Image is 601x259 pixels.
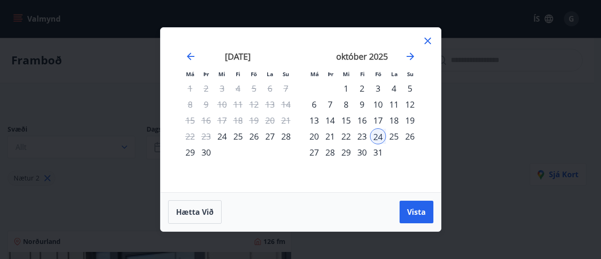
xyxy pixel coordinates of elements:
td: Choose fimmtudagur, 2. október 2025 as your check-out date. It’s available. [354,80,370,96]
td: Not available. sunnudagur, 14. september 2025 [278,96,294,112]
td: Not available. laugardagur, 6. september 2025 [262,80,278,96]
td: Not available. föstudagur, 12. september 2025 [246,96,262,112]
div: 7 [322,96,338,112]
div: 27 [306,144,322,160]
div: 16 [354,112,370,128]
td: Choose þriðjudagur, 14. október 2025 as your check-out date. It’s available. [322,112,338,128]
td: Choose laugardagur, 4. október 2025 as your check-out date. It’s available. [386,80,402,96]
td: Choose laugardagur, 11. október 2025 as your check-out date. It’s available. [386,96,402,112]
div: 11 [386,96,402,112]
td: Choose fimmtudagur, 25. september 2025 as your check-out date. It’s available. [230,128,246,144]
small: Fö [251,71,257,78]
td: Choose miðvikudagur, 1. október 2025 as your check-out date. It’s available. [338,80,354,96]
div: Move forward to switch to the next month. [405,51,416,62]
td: Choose föstudagur, 26. september 2025 as your check-out date. It’s available. [246,128,262,144]
div: 25 [230,128,246,144]
td: Choose þriðjudagur, 7. október 2025 as your check-out date. It’s available. [322,96,338,112]
td: Not available. mánudagur, 22. september 2025 [182,128,198,144]
button: Vista [400,201,433,223]
small: La [267,71,273,78]
small: La [391,71,398,78]
div: 22 [338,128,354,144]
strong: október 2025 [336,51,388,62]
td: Choose fimmtudagur, 23. október 2025 as your check-out date. It’s available. [354,128,370,144]
td: Not available. laugardagur, 13. september 2025 [262,96,278,112]
td: Not available. sunnudagur, 21. september 2025 [278,112,294,128]
strong: [DATE] [225,51,251,62]
div: 1 [338,80,354,96]
div: 30 [354,144,370,160]
td: Not available. mánudagur, 15. september 2025 [182,112,198,128]
div: 9 [354,96,370,112]
span: Vista [407,207,426,217]
td: Choose sunnudagur, 12. október 2025 as your check-out date. It’s available. [402,96,418,112]
td: Not available. mánudagur, 1. september 2025 [182,80,198,96]
div: 17 [370,112,386,128]
td: Choose fimmtudagur, 9. október 2025 as your check-out date. It’s available. [354,96,370,112]
td: Not available. fimmtudagur, 4. september 2025 [230,80,246,96]
td: Choose sunnudagur, 19. október 2025 as your check-out date. It’s available. [402,112,418,128]
td: Choose þriðjudagur, 21. október 2025 as your check-out date. It’s available. [322,128,338,144]
div: 24 [370,128,386,144]
td: Choose þriðjudagur, 28. október 2025 as your check-out date. It’s available. [322,144,338,160]
td: Choose sunnudagur, 5. október 2025 as your check-out date. It’s available. [402,80,418,96]
div: 2 [354,80,370,96]
small: Fi [360,71,365,78]
div: 26 [246,128,262,144]
td: Choose laugardagur, 27. september 2025 as your check-out date. It’s available. [262,128,278,144]
div: 15 [338,112,354,128]
td: Not available. föstudagur, 19. september 2025 [246,112,262,128]
div: 5 [402,80,418,96]
td: Choose fimmtudagur, 16. október 2025 as your check-out date. It’s available. [354,112,370,128]
td: Selected as start date. föstudagur, 24. október 2025 [370,128,386,144]
div: 26 [402,128,418,144]
td: Not available. föstudagur, 5. september 2025 [246,80,262,96]
div: 31 [370,144,386,160]
td: Not available. þriðjudagur, 16. september 2025 [198,112,214,128]
div: Move backward to switch to the previous month. [185,51,196,62]
td: Choose miðvikudagur, 22. október 2025 as your check-out date. It’s available. [338,128,354,144]
div: 28 [278,128,294,144]
small: Su [283,71,289,78]
td: Choose sunnudagur, 26. október 2025 as your check-out date. It’s available. [402,128,418,144]
td: Choose miðvikudagur, 29. október 2025 as your check-out date. It’s available. [338,144,354,160]
td: Not available. laugardagur, 20. september 2025 [262,112,278,128]
td: Choose mánudagur, 27. október 2025 as your check-out date. It’s available. [306,144,322,160]
div: 8 [338,96,354,112]
td: Choose sunnudagur, 28. september 2025 as your check-out date. It’s available. [278,128,294,144]
div: 29 [182,144,198,160]
small: Má [310,71,319,78]
div: 21 [322,128,338,144]
td: Choose mánudagur, 6. október 2025 as your check-out date. It’s available. [306,96,322,112]
div: 23 [354,128,370,144]
div: 3 [370,80,386,96]
td: Choose fimmtudagur, 30. október 2025 as your check-out date. It’s available. [354,144,370,160]
td: Not available. miðvikudagur, 10. september 2025 [214,96,230,112]
td: Not available. þriðjudagur, 9. september 2025 [198,96,214,112]
button: Hætta við [168,200,222,224]
span: Hætta við [176,207,214,217]
td: Choose föstudagur, 10. október 2025 as your check-out date. It’s available. [370,96,386,112]
td: Not available. miðvikudagur, 17. september 2025 [214,112,230,128]
td: Choose þriðjudagur, 30. september 2025 as your check-out date. It’s available. [198,144,214,160]
td: Choose mánudagur, 20. október 2025 as your check-out date. It’s available. [306,128,322,144]
td: Choose miðvikudagur, 8. október 2025 as your check-out date. It’s available. [338,96,354,112]
div: 18 [386,112,402,128]
td: Choose miðvikudagur, 24. september 2025 as your check-out date. It’s available. [214,128,230,144]
div: 24 [214,128,230,144]
div: 20 [306,128,322,144]
small: Þr [328,71,333,78]
div: 13 [306,112,322,128]
small: Þr [203,71,209,78]
td: Choose föstudagur, 31. október 2025 as your check-out date. It’s available. [370,144,386,160]
small: Má [186,71,194,78]
div: 6 [306,96,322,112]
div: 29 [338,144,354,160]
div: 19 [402,112,418,128]
div: 28 [322,144,338,160]
td: Not available. fimmtudagur, 11. september 2025 [230,96,246,112]
td: Choose föstudagur, 17. október 2025 as your check-out date. It’s available. [370,112,386,128]
td: Choose föstudagur, 3. október 2025 as your check-out date. It’s available. [370,80,386,96]
td: Not available. þriðjudagur, 23. september 2025 [198,128,214,144]
td: Choose mánudagur, 13. október 2025 as your check-out date. It’s available. [306,112,322,128]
